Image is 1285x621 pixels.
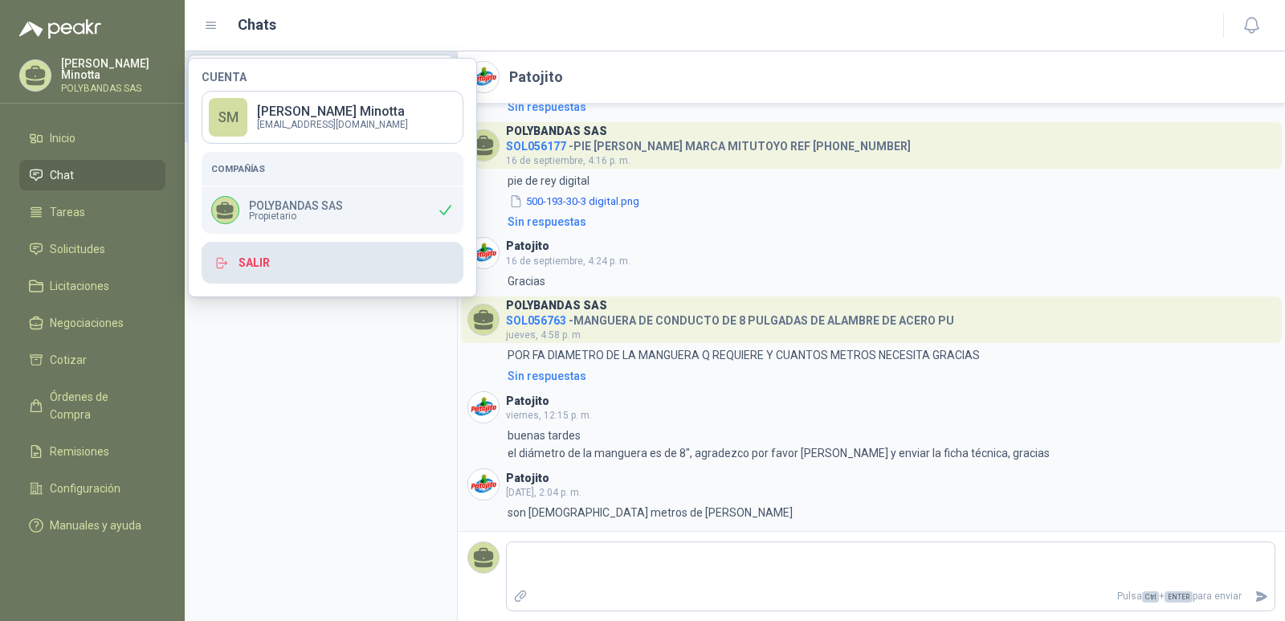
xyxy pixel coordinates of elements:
[1248,582,1275,611] button: Enviar
[249,211,343,221] span: Propietario
[506,140,566,153] span: SOL056177
[504,98,1275,116] a: Sin respuestas
[50,480,120,497] span: Configuración
[257,105,408,118] p: [PERSON_NAME] Minotta
[508,213,586,231] div: Sin respuestas
[508,346,980,364] p: POR FA DIAMETRO DE LA MANGUERA Q REQUIERE Y CUANTOS METROS NECESITA GRACIAS
[211,161,454,176] h5: Compañías
[50,166,74,184] span: Chat
[202,186,463,234] div: POLYBANDAS SASPropietario
[19,160,165,190] a: Chat
[508,427,1050,462] p: buenas tardes el diámetro de la manguera es de 8", agradezco por favor [PERSON_NAME] y enviar la ...
[257,120,408,129] p: [EMAIL_ADDRESS][DOMAIN_NAME]
[1165,591,1193,603] span: ENTER
[508,504,793,521] p: son [DEMOGRAPHIC_DATA] metros de [PERSON_NAME]
[506,474,549,483] h3: Patojito
[19,510,165,541] a: Manuales y ayuda
[202,71,463,83] h4: Cuenta
[19,123,165,153] a: Inicio
[534,582,1249,611] p: Pulsa + para enviar
[209,98,247,137] div: SM
[19,271,165,301] a: Licitaciones
[1142,591,1159,603] span: Ctrl
[19,382,165,430] a: Órdenes de Compra
[506,314,566,327] span: SOL056763
[50,277,109,295] span: Licitaciones
[50,314,124,332] span: Negociaciones
[508,367,586,385] div: Sin respuestas
[61,58,165,80] p: [PERSON_NAME] Minotta
[249,200,343,211] p: POLYBANDAS SAS
[504,367,1275,385] a: Sin respuestas
[506,487,581,498] span: [DATE], 2:04 p. m.
[50,351,87,369] span: Cotizar
[19,19,101,39] img: Logo peakr
[50,443,109,460] span: Remisiones
[19,473,165,504] a: Configuración
[506,301,607,310] h3: POLYBANDAS SAS
[50,388,150,423] span: Órdenes de Compra
[506,255,630,267] span: 16 de septiembre, 4:24 p. m.
[19,345,165,375] a: Cotizar
[202,91,463,144] a: SM[PERSON_NAME] Minotta[EMAIL_ADDRESS][DOMAIN_NAME]
[19,197,165,227] a: Tareas
[508,172,641,190] p: pie de rey digital
[507,582,534,611] label: Adjuntar archivos
[19,436,165,467] a: Remisiones
[50,240,105,258] span: Solicitudes
[508,193,641,210] button: 500-193-30-3 digital.png
[506,329,583,341] span: jueves, 4:58 p. m.
[506,242,549,251] h3: Patojito
[50,517,141,534] span: Manuales y ayuda
[50,203,85,221] span: Tareas
[202,242,463,284] button: Salir
[506,397,549,406] h3: Patojito
[506,155,630,166] span: 16 de septiembre, 4:16 p. m.
[61,84,165,93] p: POLYBANDAS SAS
[506,310,954,325] h4: - MANGUERA DE CONDUCTO DE 8 PULGADAS DE ALAMBRE DE ACERO PU
[509,66,563,88] h2: Patojito
[508,98,586,116] div: Sin respuestas
[19,308,165,338] a: Negociaciones
[50,129,75,147] span: Inicio
[504,213,1275,231] a: Sin respuestas
[468,392,499,423] img: Company Logo
[506,127,607,136] h3: POLYBANDAS SAS
[468,469,499,500] img: Company Logo
[508,272,545,290] p: Gracias
[506,410,592,421] span: viernes, 12:15 p. m.
[506,136,911,151] h4: - PIE [PERSON_NAME] MARCA MITUTOYO REF [PHONE_NUMBER]
[19,234,165,264] a: Solicitudes
[238,14,276,36] h1: Chats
